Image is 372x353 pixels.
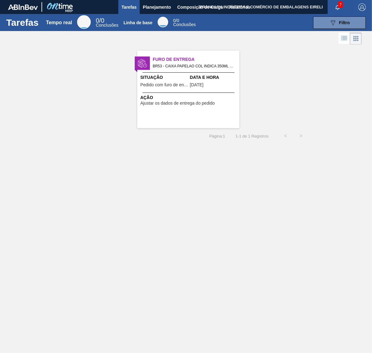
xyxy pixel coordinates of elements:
font: 0 [96,17,99,24]
div: Linha de base [173,19,196,27]
span: 10/07/2025, [190,83,204,87]
button: < [278,128,293,144]
span: Furo de Entrega [153,56,239,63]
font: 0 [173,18,176,23]
font: Tempo real [46,20,72,25]
font: Planejamento [143,5,171,10]
font: 7 [339,2,342,7]
font: 1 [223,134,225,138]
font: / [176,18,177,23]
div: Tempo real [96,18,118,27]
font: Pedido com furo de entrega [140,82,194,87]
font: Página [209,134,222,138]
font: Ação [140,95,153,100]
font: BR53 - CAIXA PAPELAO COL INDICA 350ML Pedido - 1976943 [153,64,259,68]
font: 0 [101,17,104,24]
img: Sair [358,3,366,11]
font: 1 [248,134,250,138]
font: Furo de Entrega [153,57,195,62]
font: Ajustar os dados de entrega do pedido [140,101,215,106]
img: TNhmsLtSVTkK8tSr43FrP2fwEKptu5GPRR3wAAAABJRU5ErkJggg== [8,4,38,10]
img: status [138,59,147,68]
font: Data e Hora [190,75,219,80]
font: / [99,17,101,24]
font: > [300,133,302,138]
div: Visão em Lista [339,33,350,44]
span: BR53 - CAIXA PAPELAO COL INDICA 350ML Pedido - 1976943 [153,63,234,70]
font: Situação [140,75,163,80]
font: FRANPACK INDÚSTRIA E COMÉRCIO DE EMBALAGENS EIRELI [200,5,323,9]
font: Tarefas [121,5,137,10]
font: [DATE] [190,82,204,87]
button: Notificações [328,3,348,11]
font: Conclusões [173,22,196,27]
font: 0 [177,18,179,23]
span: Situação [140,74,188,81]
font: - [238,134,239,138]
font: Linha de base [124,20,152,25]
font: de [243,134,247,138]
div: Linha de base [158,17,168,27]
font: 1 [236,134,238,138]
button: Filtro [313,16,366,29]
span: Pedido com furo de entrega [140,83,188,87]
font: Filtro [339,20,350,25]
font: Composição de Carga [177,5,223,10]
font: Tarefas [6,17,39,28]
div: Tempo real [77,15,91,29]
font: Registros [252,134,269,138]
span: Data e Hora [190,74,238,81]
button: > [293,128,309,144]
font: 1 [239,134,241,138]
font: : [222,134,223,138]
div: Visão em Cards [350,33,362,44]
font: Conclusões [96,23,118,28]
font: < [284,133,287,138]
